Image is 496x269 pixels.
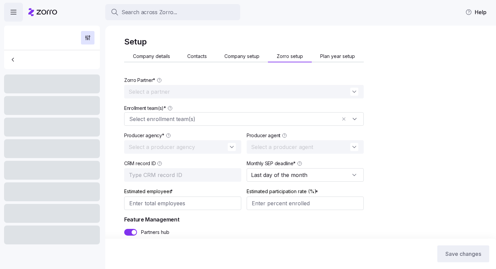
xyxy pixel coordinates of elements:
input: Select the monthly SEP deadline [247,168,364,182]
input: Select a producer agent [247,140,364,154]
input: Select enrollment team(s) [129,115,336,123]
span: Producer agency * [124,132,164,139]
label: Estimated employees [124,188,174,195]
span: Company details [133,54,170,59]
span: Partners hub [137,229,169,236]
span: Contacts [187,54,207,59]
input: Enter total employees [124,197,241,210]
input: Select a partner [124,85,364,98]
button: Search across Zorro... [105,4,240,20]
h1: Setup [124,36,147,47]
input: Select a producer agency [124,140,241,154]
span: Plan year setup [320,54,355,59]
span: Producer agent [247,132,280,139]
button: Help [460,5,492,19]
span: Save changes [445,250,481,258]
span: Zorro Partner * [124,77,155,84]
span: CRM record ID [124,160,156,167]
label: Estimated participation rate (%) [247,188,320,195]
input: Type CRM record ID [124,168,241,182]
span: Search across Zorro... [121,8,177,17]
span: Enrollment team(s) * [124,105,166,112]
input: Enter percent enrolled [247,197,364,210]
span: Help [465,8,487,16]
span: Company setup [224,54,259,59]
span: Feature Management [124,215,364,224]
span: Zorro setup [277,54,303,59]
span: Monthly SEP deadline * [247,160,296,167]
button: Save changes [437,245,489,262]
